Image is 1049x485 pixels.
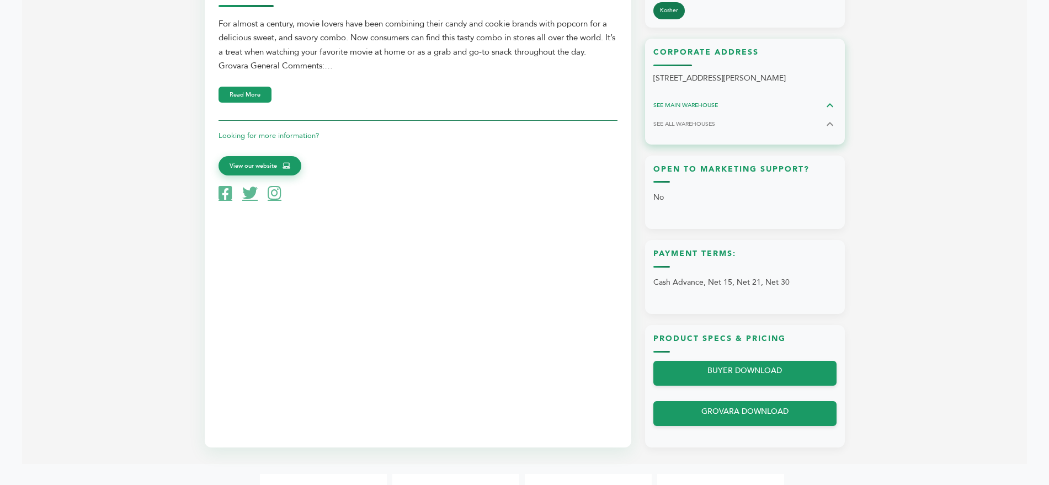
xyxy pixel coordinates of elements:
[653,47,837,66] h3: Corporate Address
[219,17,617,73] div: For almost a century, movie lovers have been combining their candy and cookie brands with popcorn...
[219,156,301,176] a: View our website
[653,401,837,426] a: GROVARA DOWNLOAD
[653,273,837,292] p: Cash Advance, Net 15, Net 21, Net 30
[653,101,718,109] span: SEE MAIN WAREHOUSE
[653,120,715,128] span: SEE ALL WAREHOUSES
[219,87,271,103] button: Read More
[219,59,617,73] div: Grovara General Comments:
[653,2,685,19] a: Kosher
[653,248,837,268] h3: Payment Terms:
[653,72,837,85] p: [STREET_ADDRESS][PERSON_NAME]
[653,188,837,207] p: No
[230,161,277,171] span: View our website
[653,361,837,386] a: BUYER DOWNLOAD
[653,333,837,353] h3: Product Specs & Pricing
[219,59,617,73] div: COSTCO is not approved. $2.30 per unit pricing is only an offer valid for orders placed and shipp...
[653,99,837,112] button: SEE MAIN WAREHOUSE
[653,164,837,183] h3: Open to Marketing Support?
[653,118,837,131] button: SEE ALL WAREHOUSES
[219,129,617,142] p: Looking for more information?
